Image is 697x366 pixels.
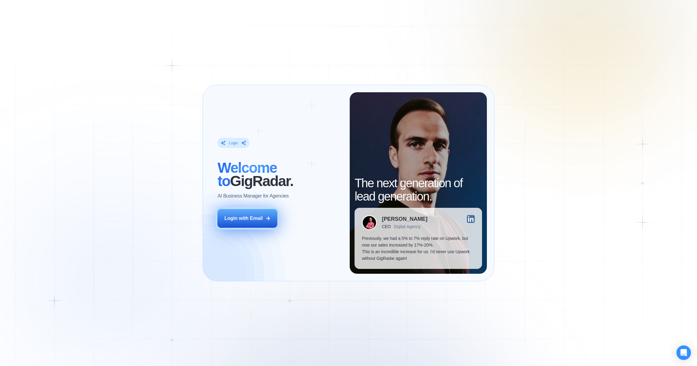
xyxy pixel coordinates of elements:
p: Previously, we had a 5% to 7% reply rate on Upwork, but now our sales increased by 17%-20%. This ... [362,235,474,262]
div: Digital Agency [394,224,421,229]
div: [PERSON_NAME] [382,216,428,222]
div: Login with Email [224,215,263,222]
div: CEO [382,224,391,229]
span: Welcome to [217,160,277,189]
div: Open Intercom Messenger [676,345,691,360]
h2: The next generation of lead generation. [355,176,482,203]
p: AI Business Manager for Agencies [217,193,289,199]
h2: ‍ GigRadar. [217,161,342,188]
button: Login with Email [217,209,277,228]
div: Login [229,141,238,145]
